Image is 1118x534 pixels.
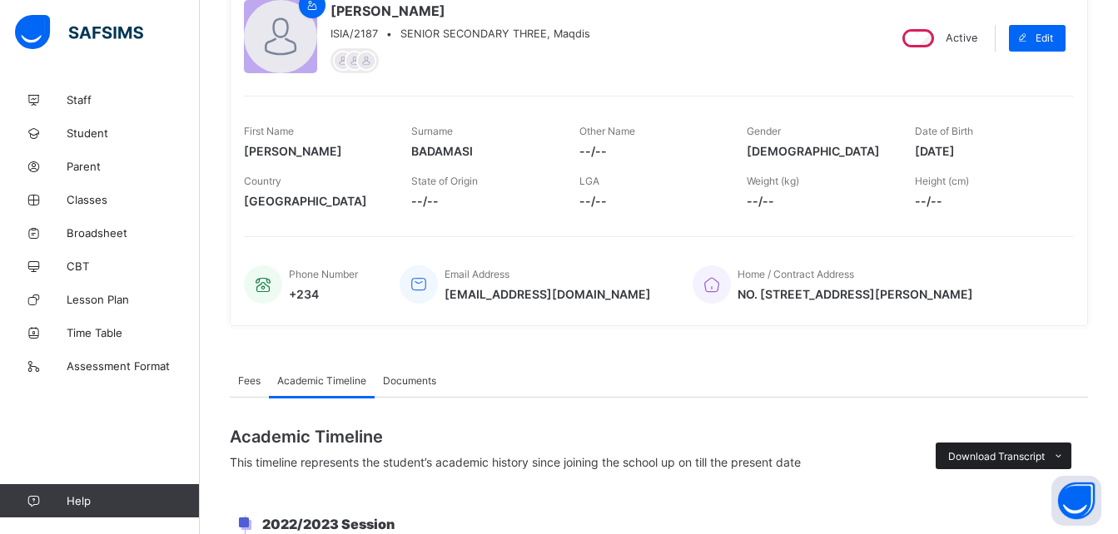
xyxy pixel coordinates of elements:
[411,175,478,187] span: State of Origin
[738,287,973,301] span: NO. [STREET_ADDRESS][PERSON_NAME]
[1036,32,1053,44] span: Edit
[230,427,927,447] span: Academic Timeline
[411,194,554,208] span: --/--
[262,516,395,532] span: 2022/2023 Session
[579,125,635,137] span: Other Name
[411,125,453,137] span: Surname
[67,160,200,173] span: Parent
[15,15,143,50] img: safsims
[330,27,590,40] div: •
[738,268,854,280] span: Home / Contract Address
[445,287,651,301] span: [EMAIL_ADDRESS][DOMAIN_NAME]
[330,2,590,19] span: [PERSON_NAME]
[579,194,722,208] span: --/--
[915,175,969,187] span: Height (cm)
[915,194,1057,208] span: --/--
[915,125,973,137] span: Date of Birth
[289,268,358,280] span: Phone Number
[946,32,977,44] span: Active
[244,144,386,158] span: [PERSON_NAME]
[383,374,436,387] span: Documents
[579,175,599,187] span: LGA
[277,374,366,387] span: Academic Timeline
[579,144,722,158] span: --/--
[244,125,294,137] span: First Name
[747,175,799,187] span: Weight (kg)
[330,27,378,40] span: ISIA/2187
[445,268,509,280] span: Email Address
[67,260,200,273] span: CBT
[67,293,200,306] span: Lesson Plan
[948,450,1045,462] span: Download Transcript
[244,175,281,187] span: Country
[67,494,199,507] span: Help
[747,144,889,158] span: [DEMOGRAPHIC_DATA]
[238,374,261,387] span: Fees
[915,144,1057,158] span: [DATE]
[289,287,358,301] span: +234
[230,455,801,469] span: This timeline represents the student’s academic history since joining the school up on till the p...
[67,359,200,373] span: Assessment Format
[747,194,889,208] span: --/--
[411,144,554,158] span: BADAMASI
[747,125,781,137] span: Gender
[1051,476,1101,526] button: Open asap
[67,126,200,140] span: Student
[67,226,200,240] span: Broadsheet
[67,93,200,106] span: Staff
[67,326,200,339] span: Time Table
[244,194,386,208] span: [GEOGRAPHIC_DATA]
[67,193,200,206] span: Classes
[400,27,590,40] span: SENIOR SECONDARY THREE, Maqdis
